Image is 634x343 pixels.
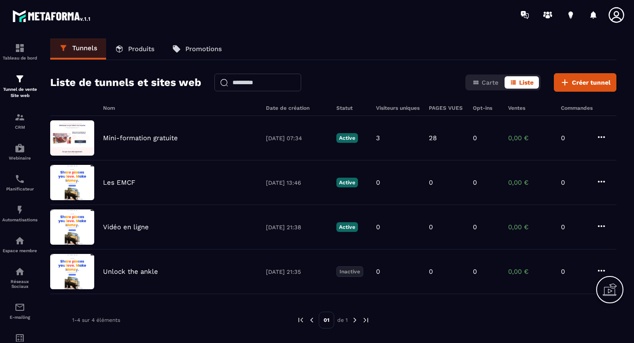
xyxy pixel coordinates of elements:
a: Promotions [163,38,231,60]
h6: Opt-ins [473,105,499,111]
img: scheduler [15,174,25,184]
p: 0 [429,179,433,186]
p: E-mailing [2,315,37,320]
img: prev [297,316,305,324]
h6: Nom [103,105,257,111]
p: Planificateur [2,186,37,191]
p: 0 [561,223,587,231]
span: Carte [482,79,498,86]
span: Créer tunnel [572,78,611,87]
img: formation [15,112,25,123]
p: Active [336,133,358,143]
p: 0 [473,179,477,186]
p: 0 [561,179,587,186]
p: 0 [473,134,477,142]
span: Liste [519,79,534,86]
p: Produits [128,45,155,53]
button: Liste [505,76,539,89]
p: Les EMCF [103,179,135,186]
img: automations [15,235,25,246]
a: formationformationTableau de bord [2,36,37,67]
img: image [50,120,94,156]
p: 28 [429,134,437,142]
img: image [50,165,94,200]
p: 0 [376,223,380,231]
h6: Statut [336,105,367,111]
img: formation [15,43,25,53]
h6: Commandes [561,105,593,111]
a: social-networksocial-networkRéseaux Sociaux [2,260,37,295]
h6: Ventes [508,105,552,111]
p: 0,00 € [508,134,552,142]
p: Réseaux Sociaux [2,279,37,289]
p: Automatisations [2,217,37,222]
p: [DATE] 13:46 [266,179,328,186]
h6: Visiteurs uniques [376,105,420,111]
p: Active [336,222,358,232]
p: 1-4 sur 4 éléments [72,317,120,323]
h2: Liste de tunnels et sites web [50,74,201,91]
p: Mini-formation gratuite [103,134,178,142]
img: image [50,254,94,289]
button: Carte [467,76,504,89]
p: de 1 [337,317,348,324]
p: Vidéo en ligne [103,223,149,231]
p: 0,00 € [508,179,552,186]
p: [DATE] 21:38 [266,224,328,231]
a: Tunnels [50,38,106,60]
a: schedulerschedulerPlanificateur [2,167,37,198]
p: 0 [473,268,477,276]
button: Créer tunnel [554,73,616,92]
p: 0 [561,268,587,276]
img: prev [308,316,316,324]
a: Produits [106,38,163,60]
a: automationsautomationsWebinaire [2,136,37,167]
p: 3 [376,134,380,142]
img: email [15,302,25,313]
p: CRM [2,125,37,130]
p: 0 [561,134,587,142]
img: automations [15,205,25,215]
p: Promotions [185,45,222,53]
p: 01 [319,312,334,328]
img: next [351,316,359,324]
img: image [50,209,94,245]
img: logo [12,8,92,24]
img: social-network [15,266,25,277]
p: Tunnels [72,44,97,52]
p: [DATE] 21:35 [266,268,328,275]
p: Tableau de bord [2,56,37,60]
a: emailemailE-mailing [2,295,37,326]
p: [DATE] 07:34 [266,135,328,142]
p: 0 [376,268,380,276]
a: automationsautomationsEspace membre [2,229,37,260]
p: Espace membre [2,248,37,253]
h6: Date de création [266,105,328,111]
p: 0 [429,268,433,276]
a: formationformationTunnel de vente Site web [2,67,37,105]
p: 0,00 € [508,268,552,276]
img: formation [15,74,25,84]
p: Tunnel de vente Site web [2,86,37,99]
p: 0 [376,179,380,186]
p: Webinaire [2,156,37,160]
img: automations [15,143,25,153]
img: next [362,316,370,324]
a: automationsautomationsAutomatisations [2,198,37,229]
a: formationformationCRM [2,105,37,136]
p: 0 [473,223,477,231]
p: Inactive [336,266,363,277]
p: 0,00 € [508,223,552,231]
p: Unlock the ankle [103,268,158,276]
p: Active [336,178,358,187]
p: 0 [429,223,433,231]
h6: PAGES VUES [429,105,464,111]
